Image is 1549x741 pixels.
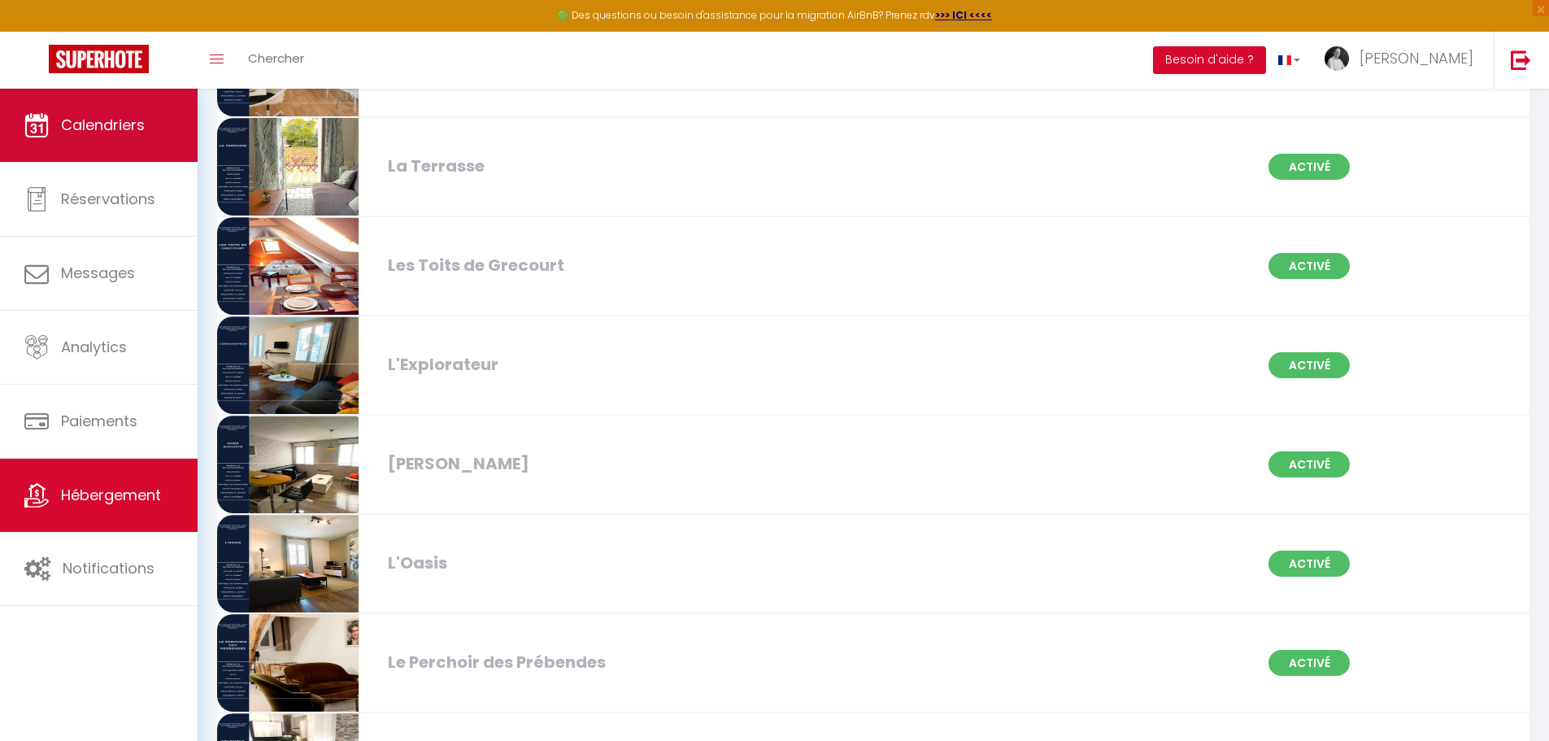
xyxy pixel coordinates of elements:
[1153,46,1266,74] button: Besoin d'aide ?
[1511,50,1531,70] img: logout
[935,8,992,22] a: >>> ICI <<<<
[380,451,803,477] div: [PERSON_NAME]
[61,115,145,135] span: Calendriers
[380,551,803,576] div: L'Oasis
[49,45,149,73] img: Super Booking
[1268,154,1350,180] span: Activé
[236,32,316,89] a: Chercher
[248,50,304,67] span: Chercher
[1268,650,1350,676] span: Activé
[61,411,137,431] span: Paiements
[61,189,155,209] span: Réservations
[61,485,161,505] span: Hébergement
[380,650,803,675] div: Le Perchoir des Prébendes
[1360,48,1473,68] span: [PERSON_NAME]
[380,154,803,179] div: La Terrasse
[1268,451,1350,477] span: Activé
[61,263,135,283] span: Messages
[1325,46,1349,71] img: ...
[1268,551,1350,577] span: Activé
[380,352,803,377] div: L'Explorateur
[61,337,127,357] span: Analytics
[380,253,803,278] div: Les Toits de Grecourt
[63,558,154,578] span: Notifications
[1312,32,1494,89] a: ... [PERSON_NAME]
[1268,253,1350,279] span: Activé
[1268,352,1350,378] span: Activé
